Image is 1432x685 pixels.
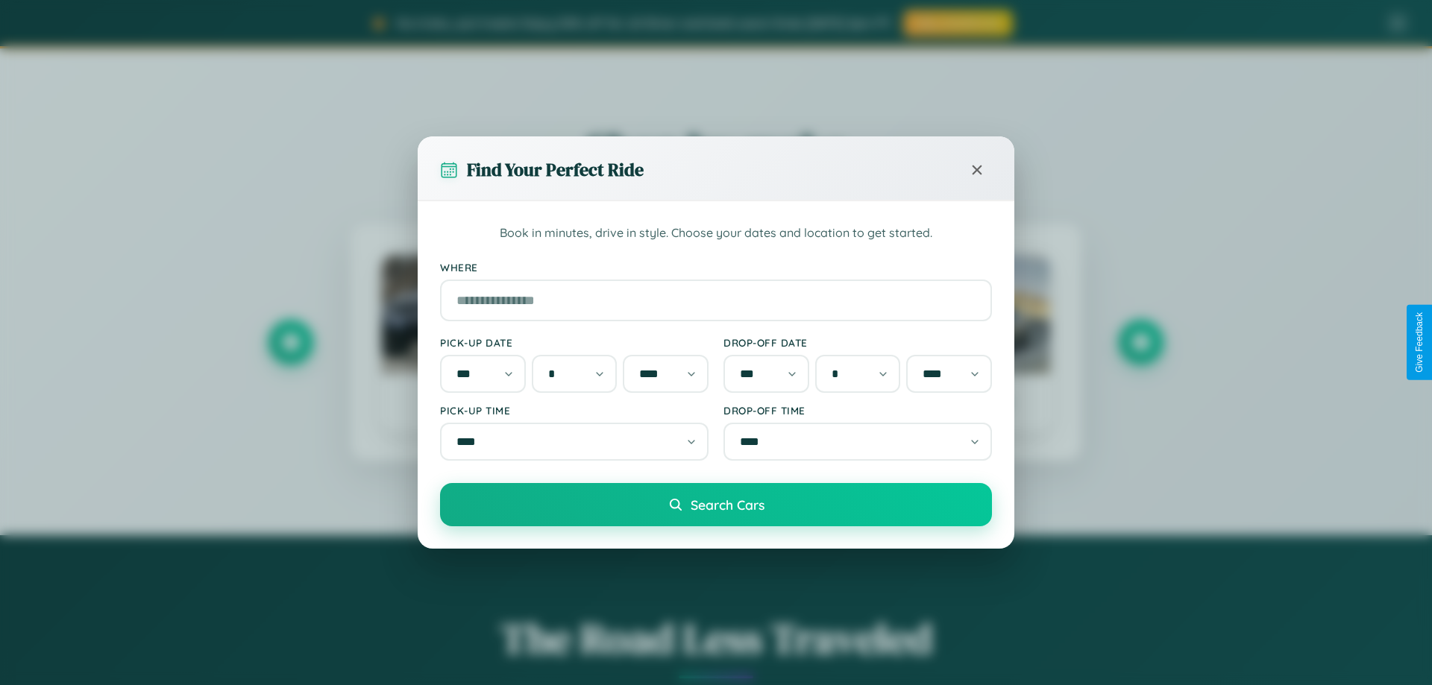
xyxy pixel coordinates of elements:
label: Drop-off Date [723,336,992,349]
label: Where [440,261,992,274]
span: Search Cars [691,496,764,513]
label: Pick-up Date [440,336,709,349]
p: Book in minutes, drive in style. Choose your dates and location to get started. [440,224,992,243]
label: Drop-off Time [723,404,992,417]
button: Search Cars [440,483,992,526]
label: Pick-up Time [440,404,709,417]
h3: Find Your Perfect Ride [467,157,644,182]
